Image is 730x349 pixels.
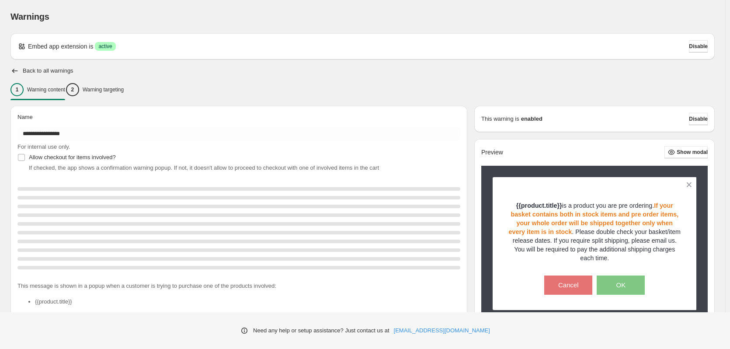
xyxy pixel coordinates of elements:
[689,40,708,52] button: Disable
[27,86,65,93] p: Warning content
[508,201,681,262] p: is a product you are pre ordering. . Please double check your basket/item release dates. If you r...
[516,202,562,209] strong: {{product.title}}
[17,143,70,150] span: For internal use only.
[29,154,116,161] span: Allow checkout for items involved?
[23,67,73,74] h2: Back to all warnings
[29,164,379,171] span: If checked, the app shows a confirmation warning popup. If not, it doesn't allow to proceed to ch...
[481,149,503,156] h2: Preview
[689,113,708,125] button: Disable
[481,115,519,123] p: This warning is
[521,115,542,123] strong: enabled
[66,80,124,99] button: 2Warning targeting
[66,83,79,96] div: 2
[98,43,112,50] span: active
[10,12,49,21] span: Warnings
[10,83,24,96] div: 1
[28,42,93,51] p: Embed app extension is
[597,276,645,295] button: OK
[10,80,65,99] button: 1Warning content
[689,43,708,50] span: Disable
[17,114,33,120] span: Name
[689,115,708,122] span: Disable
[544,276,592,295] button: Cancel
[83,86,124,93] p: Warning targeting
[17,282,460,290] p: This message is shown in a popup when a customer is trying to purchase one of the products involved:
[664,146,708,158] button: Show modal
[677,149,708,156] span: Show modal
[35,297,460,306] li: {{product.title}}
[394,326,490,335] a: [EMAIL_ADDRESS][DOMAIN_NAME]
